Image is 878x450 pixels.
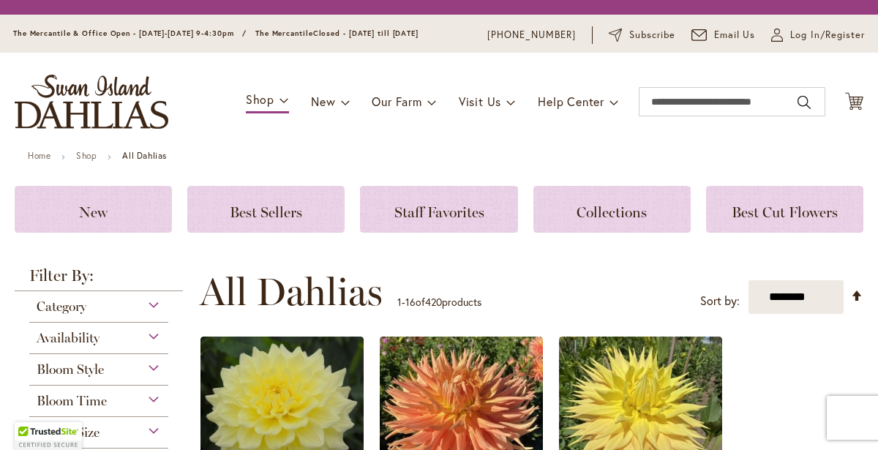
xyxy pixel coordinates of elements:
span: Subscribe [629,28,675,42]
a: [PHONE_NUMBER] [487,28,576,42]
span: Visit Us [459,94,501,109]
a: Log In/Register [771,28,865,42]
a: Collections [533,186,691,233]
span: 1 [397,295,402,309]
span: Collections [577,203,647,221]
strong: Filter By: [15,268,183,291]
span: Log In/Register [790,28,865,42]
a: New [15,186,172,233]
span: Staff Favorites [394,203,484,221]
span: 16 [405,295,416,309]
strong: All Dahlias [122,150,167,161]
span: Availability [37,330,100,346]
span: Our Farm [372,94,421,109]
span: Bloom Style [37,361,104,378]
a: Shop [76,150,97,161]
button: Search [798,91,811,114]
span: Category [37,299,86,315]
label: Sort by: [700,288,740,315]
span: Best Cut Flowers [732,203,838,221]
div: TrustedSite Certified [15,422,82,450]
span: Closed - [DATE] till [DATE] [313,29,419,38]
span: Bloom Time [37,393,107,409]
a: Email Us [691,28,756,42]
a: Subscribe [609,28,675,42]
a: Best Sellers [187,186,345,233]
p: - of products [397,290,481,314]
a: Home [28,150,50,161]
span: Shop [246,91,274,107]
span: The Mercantile & Office Open - [DATE]-[DATE] 9-4:30pm / The Mercantile [13,29,313,38]
a: store logo [15,75,168,129]
span: 420 [425,295,442,309]
span: Help Center [538,94,604,109]
span: Best Sellers [230,203,302,221]
a: Staff Favorites [360,186,517,233]
a: Best Cut Flowers [706,186,863,233]
span: Email Us [714,28,756,42]
span: All Dahlias [200,270,383,314]
span: New [79,203,108,221]
span: New [311,94,335,109]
